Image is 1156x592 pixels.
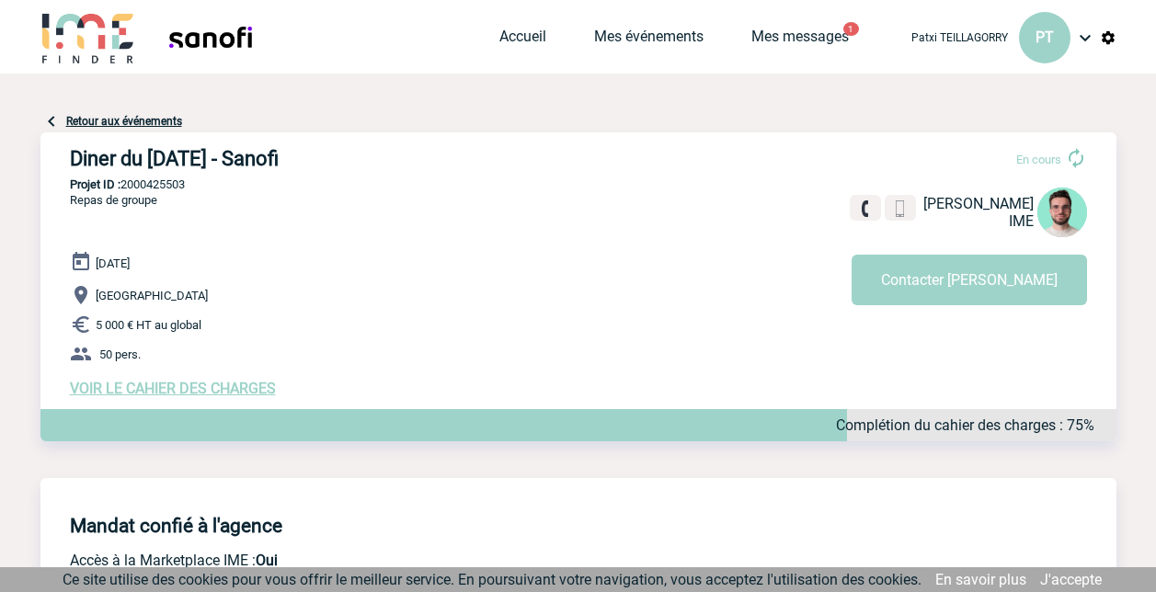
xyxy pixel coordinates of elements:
h4: Mandat confié à l'agence [70,515,282,537]
h3: Diner du [DATE] - Sanofi [70,147,622,170]
span: PT [1036,28,1054,46]
img: portable.png [892,200,909,217]
img: fixe.png [857,200,874,217]
span: 50 pers. [99,347,141,361]
span: [DATE] [96,256,130,270]
a: VOIR LE CAHIER DES CHARGES [70,380,276,397]
b: Projet ID : [70,177,120,191]
span: Repas de groupe [70,193,157,207]
span: En cours [1016,153,1061,166]
span: [PERSON_NAME] [923,195,1034,212]
b: Oui [256,552,278,569]
a: En savoir plus [935,571,1026,588]
span: [GEOGRAPHIC_DATA] [96,289,208,302]
img: 121547-2.png [1037,188,1087,237]
p: 2000425503 [40,177,1116,191]
a: Accueil [499,28,546,53]
button: 1 [843,22,859,36]
span: Ce site utilise des cookies pour vous offrir le meilleur service. En poursuivant votre navigation... [63,571,921,588]
a: J'accepte [1040,571,1102,588]
p: Accès à la Marketplace IME : [70,552,833,569]
button: Contacter [PERSON_NAME] [852,255,1087,305]
a: Mes messages [751,28,849,53]
span: 5 000 € HT au global [96,318,201,332]
span: IME [1009,212,1034,230]
a: Mes événements [594,28,704,53]
a: Retour aux événements [66,115,182,128]
img: IME-Finder [40,11,136,63]
span: Patxi TEILLAGORRY [911,31,1008,44]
